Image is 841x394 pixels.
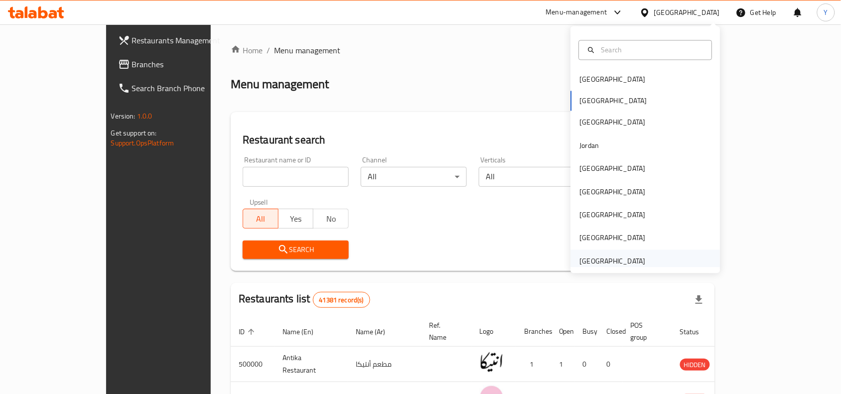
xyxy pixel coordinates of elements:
[580,186,646,197] div: [GEOGRAPHIC_DATA]
[137,110,152,123] span: 1.0.0
[824,7,828,18] span: Y
[546,6,607,18] div: Menu-management
[239,291,370,308] h2: Restaurants list
[599,316,623,347] th: Closed
[110,76,247,100] a: Search Branch Phone
[282,326,326,338] span: Name (En)
[110,52,247,76] a: Branches
[111,110,136,123] span: Version:
[654,7,720,18] div: [GEOGRAPHIC_DATA]
[282,212,310,226] span: Yes
[243,241,349,259] button: Search
[317,212,345,226] span: No
[239,326,258,338] span: ID
[631,319,660,343] span: POS group
[250,199,268,206] label: Upsell
[110,28,247,52] a: Restaurants Management
[680,359,710,371] span: HIDDEN
[361,167,467,187] div: All
[231,347,275,382] td: 500000
[580,140,599,151] div: Jordan
[243,132,703,147] h2: Restaurant search
[580,256,646,266] div: [GEOGRAPHIC_DATA]
[251,244,341,256] span: Search
[551,347,575,382] td: 1
[278,209,314,229] button: Yes
[479,350,504,375] img: Antika Restaurant
[471,316,516,347] th: Logo
[243,167,349,187] input: Search for restaurant name or ID..
[313,209,349,229] button: No
[429,319,459,343] span: Ref. Name
[580,117,646,128] div: [GEOGRAPHIC_DATA]
[111,127,157,139] span: Get support on:
[231,44,715,56] nav: breadcrumb
[516,316,551,347] th: Branches
[356,326,398,338] span: Name (Ar)
[580,210,646,221] div: [GEOGRAPHIC_DATA]
[111,136,174,149] a: Support.OpsPlatform
[275,347,348,382] td: Antika Restaurant
[599,347,623,382] td: 0
[132,82,239,94] span: Search Branch Phone
[247,212,275,226] span: All
[231,44,263,56] a: Home
[551,316,575,347] th: Open
[274,44,340,56] span: Menu management
[687,288,711,312] div: Export file
[348,347,421,382] td: مطعم أنتيكا
[231,76,329,92] h2: Menu management
[243,209,279,229] button: All
[575,347,599,382] td: 0
[313,292,370,308] div: Total records count
[580,233,646,244] div: [GEOGRAPHIC_DATA]
[479,167,585,187] div: All
[597,44,706,55] input: Search
[580,74,646,85] div: [GEOGRAPHIC_DATA]
[575,316,599,347] th: Busy
[516,347,551,382] td: 1
[132,58,239,70] span: Branches
[313,295,370,305] span: 41381 record(s)
[680,326,712,338] span: Status
[267,44,270,56] li: /
[580,163,646,174] div: [GEOGRAPHIC_DATA]
[132,34,239,46] span: Restaurants Management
